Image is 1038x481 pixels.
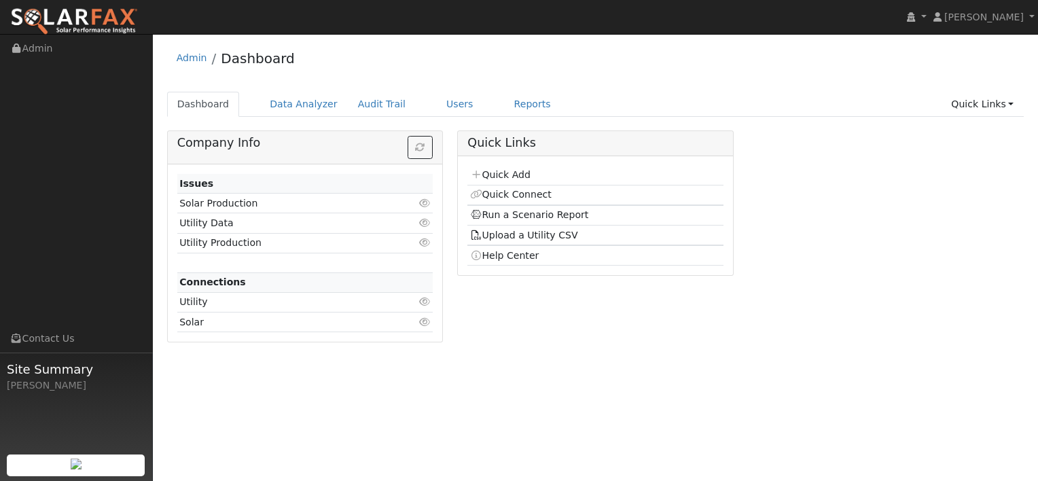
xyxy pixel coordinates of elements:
[177,136,433,150] h5: Company Info
[944,12,1024,22] span: [PERSON_NAME]
[470,189,552,200] a: Quick Connect
[10,7,138,36] img: SolarFax
[467,136,723,150] h5: Quick Links
[221,50,295,67] a: Dashboard
[177,233,392,253] td: Utility Production
[259,92,348,117] a: Data Analyzer
[470,169,531,180] a: Quick Add
[177,52,207,63] a: Admin
[418,297,431,306] i: Click to view
[470,209,589,220] a: Run a Scenario Report
[177,292,392,312] td: Utility
[177,313,392,332] td: Solar
[418,198,431,208] i: Click to view
[470,230,578,240] a: Upload a Utility CSV
[71,459,82,469] img: retrieve
[7,360,145,378] span: Site Summary
[179,178,213,189] strong: Issues
[436,92,484,117] a: Users
[7,378,145,393] div: [PERSON_NAME]
[418,238,431,247] i: Click to view
[177,213,392,233] td: Utility Data
[470,250,539,261] a: Help Center
[418,317,431,327] i: Click to view
[177,194,392,213] td: Solar Production
[179,277,246,287] strong: Connections
[418,218,431,228] i: Click to view
[941,92,1024,117] a: Quick Links
[348,92,416,117] a: Audit Trail
[504,92,561,117] a: Reports
[167,92,240,117] a: Dashboard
